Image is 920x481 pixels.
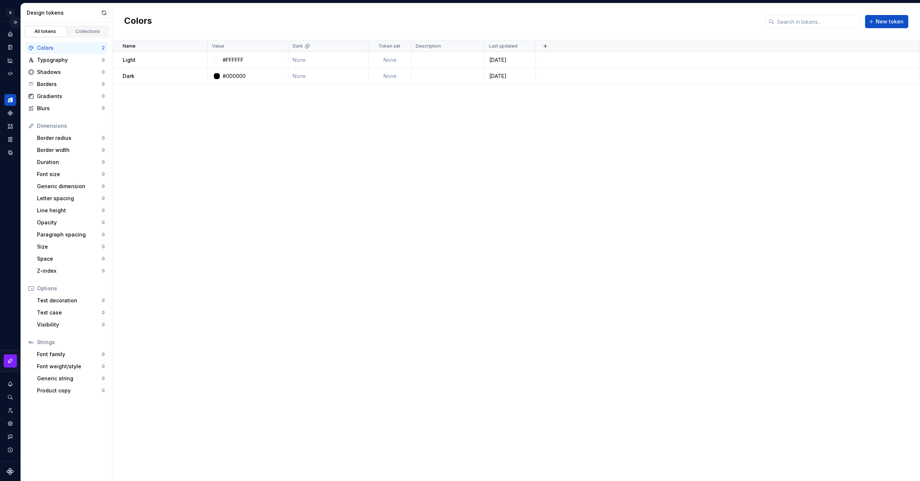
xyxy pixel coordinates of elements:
a: Size0 [34,241,108,253]
a: Components [4,107,16,119]
div: 2 [102,45,105,51]
div: 0 [102,159,105,165]
div: 0 [102,208,105,213]
div: Space [37,255,102,262]
p: Token set [378,43,400,49]
a: Gradients0 [25,90,108,102]
a: Letter spacing0 [34,193,108,204]
div: Dimensions [37,122,105,130]
div: Colors [37,44,102,52]
div: Duration [37,159,102,166]
a: Font size0 [34,168,108,180]
a: Text case0 [34,307,108,318]
td: None [369,52,411,68]
div: Options [37,285,105,292]
div: 0 [102,268,105,274]
p: Light [123,56,136,64]
div: 0 [102,232,105,238]
a: Design tokens [4,94,16,106]
a: Generic string0 [34,373,108,384]
p: Value [212,43,224,49]
p: Last updated [489,43,517,49]
div: Strings [37,339,105,346]
div: 0 [102,105,105,111]
button: Contact support [4,431,16,443]
div: Border radius [37,134,102,142]
div: 0 [102,298,105,303]
div: 0 [102,310,105,316]
a: Borders0 [25,78,108,90]
div: Size [37,243,102,250]
p: Dark [293,43,303,49]
div: 0 [102,256,105,262]
div: 0 [102,69,105,75]
a: Storybook stories [4,134,16,145]
div: Data sources [4,147,16,159]
div: Borders [37,81,102,88]
a: Code automation [4,68,16,79]
input: Search in tokens... [774,15,861,28]
p: Name [123,43,136,49]
div: Line height [37,207,102,214]
div: Product copy [37,387,102,394]
a: Supernova Logo [7,468,14,475]
a: Home [4,28,16,40]
div: 0 [102,135,105,141]
button: Notifications [4,378,16,390]
span: New token [876,18,904,25]
div: Text case [37,309,102,316]
div: S [6,8,15,17]
a: Documentation [4,41,16,53]
div: Visibility [37,321,102,328]
div: Border width [37,146,102,154]
div: 0 [102,171,105,177]
td: None [369,68,411,84]
a: Border radius0 [34,132,108,144]
a: Space0 [34,253,108,265]
div: 0 [102,388,105,394]
div: [DATE] [485,72,535,80]
div: Collections [70,29,106,34]
a: Generic dimension0 [34,180,108,192]
a: Text decoration0 [34,295,108,306]
div: Font family [37,351,102,358]
div: 0 [102,244,105,250]
div: Gradients [37,93,102,100]
td: None [288,52,369,68]
div: Z-index [37,267,102,275]
div: Invite team [4,404,16,416]
div: #000000 [223,72,246,80]
button: Expand sidebar [10,17,21,27]
a: Typography0 [25,54,108,66]
p: Description [416,43,441,49]
button: New token [865,15,908,28]
div: Font weight/style [37,363,102,370]
a: Assets [4,120,16,132]
div: 0 [102,93,105,99]
div: 0 [102,351,105,357]
div: Letter spacing [37,195,102,202]
td: None [288,68,369,84]
a: Product copy0 [34,385,108,396]
a: Z-index0 [34,265,108,277]
div: Generic string [37,375,102,382]
div: [DATE] [485,56,535,64]
div: Design tokens [27,9,99,16]
div: 0 [102,322,105,328]
button: Search ⌘K [4,391,16,403]
a: Settings [4,418,16,429]
div: 0 [102,363,105,369]
div: Typography [37,56,102,64]
div: Font size [37,171,102,178]
a: Duration0 [34,156,108,168]
div: 0 [102,81,105,87]
div: Blurs [37,105,102,112]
